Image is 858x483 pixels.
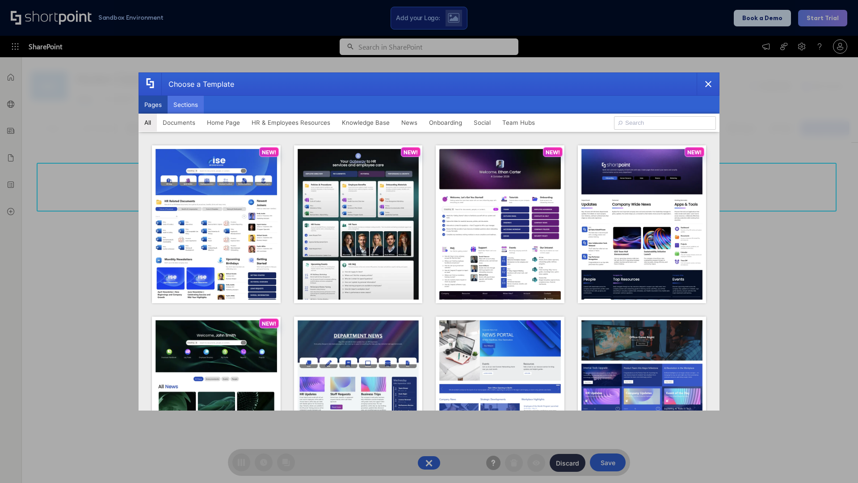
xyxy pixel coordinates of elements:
[813,440,858,483] iframe: Chat Widget
[395,114,423,131] button: News
[157,114,201,131] button: Documents
[139,72,719,411] div: template selector
[161,73,234,95] div: Choose a Template
[139,114,157,131] button: All
[614,116,716,130] input: Search
[262,320,276,327] p: NEW!
[546,149,560,156] p: NEW!
[139,96,168,114] button: Pages
[201,114,246,131] button: Home Page
[262,149,276,156] p: NEW!
[423,114,468,131] button: Onboarding
[496,114,541,131] button: Team Hubs
[404,149,418,156] p: NEW!
[168,96,204,114] button: Sections
[468,114,496,131] button: Social
[336,114,395,131] button: Knowledge Base
[687,149,702,156] p: NEW!
[246,114,336,131] button: HR & Employees Resources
